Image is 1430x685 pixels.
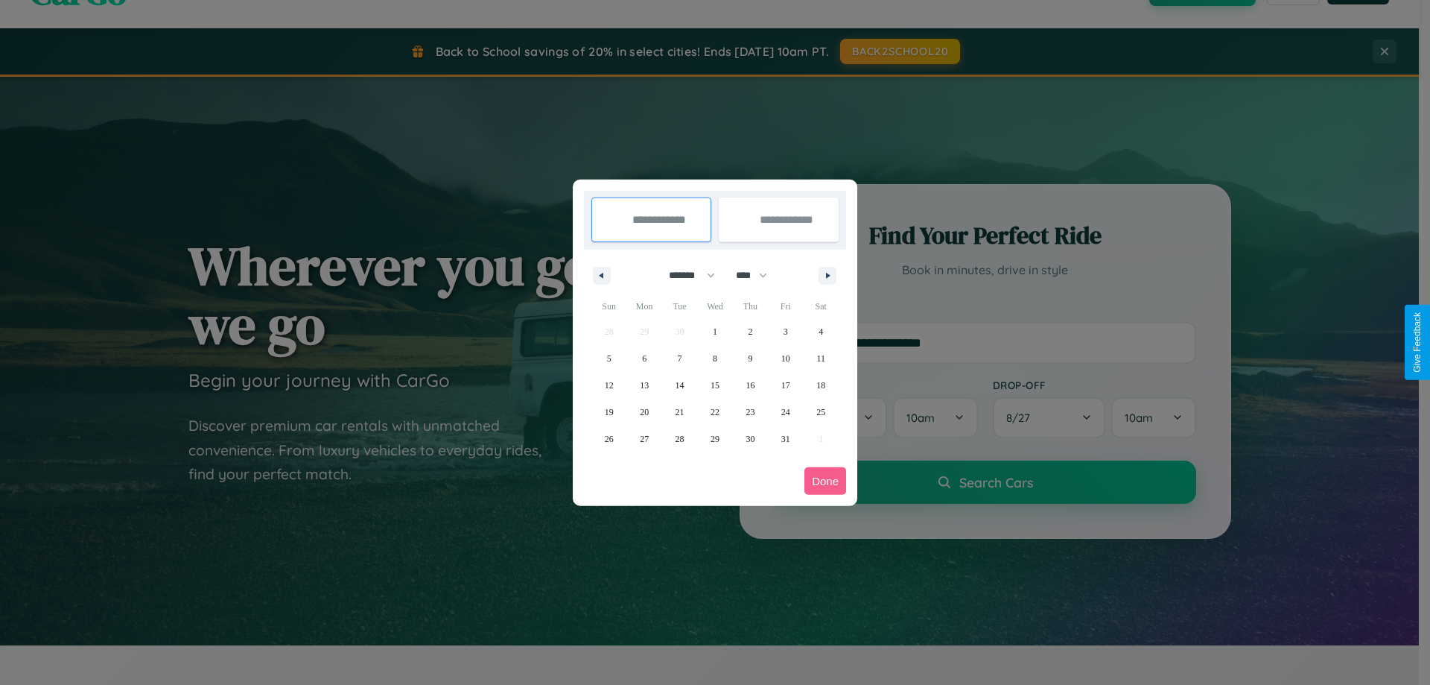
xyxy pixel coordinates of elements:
span: Thu [733,294,768,318]
span: 30 [746,426,754,452]
span: Mon [626,294,661,318]
span: 11 [816,345,825,372]
span: Fri [768,294,803,318]
button: 22 [697,399,732,426]
button: 19 [591,399,626,426]
span: 15 [711,372,719,399]
button: 24 [768,399,803,426]
button: 17 [768,372,803,399]
span: 28 [676,426,684,452]
span: 3 [784,318,788,345]
button: 14 [662,372,697,399]
span: Sun [591,294,626,318]
span: 18 [816,372,825,399]
button: 1 [697,318,732,345]
button: 2 [733,318,768,345]
button: 4 [804,318,839,345]
span: 17 [781,372,790,399]
span: 24 [781,399,790,426]
span: 25 [816,399,825,426]
span: 8 [713,345,717,372]
button: 26 [591,426,626,452]
span: 20 [640,399,649,426]
button: 31 [768,426,803,452]
button: 18 [804,372,839,399]
span: 10 [781,345,790,372]
span: 6 [642,345,646,372]
span: 9 [748,345,752,372]
span: Tue [662,294,697,318]
span: 5 [607,345,611,372]
button: 15 [697,372,732,399]
span: 12 [605,372,614,399]
span: 23 [746,399,754,426]
span: 1 [713,318,717,345]
button: 16 [733,372,768,399]
button: 11 [804,345,839,372]
span: 31 [781,426,790,452]
span: 19 [605,399,614,426]
button: 29 [697,426,732,452]
button: 30 [733,426,768,452]
button: 23 [733,399,768,426]
button: 13 [626,372,661,399]
button: 6 [626,345,661,372]
span: 29 [711,426,719,452]
button: 7 [662,345,697,372]
span: Wed [697,294,732,318]
span: 4 [819,318,823,345]
span: 14 [676,372,684,399]
button: 28 [662,426,697,452]
button: 27 [626,426,661,452]
button: 5 [591,345,626,372]
button: 8 [697,345,732,372]
span: 26 [605,426,614,452]
button: 25 [804,399,839,426]
button: 12 [591,372,626,399]
button: Done [804,467,846,495]
button: 10 [768,345,803,372]
span: 7 [678,345,682,372]
span: 27 [640,426,649,452]
button: 9 [733,345,768,372]
span: 21 [676,399,684,426]
div: Give Feedback [1412,312,1423,373]
button: 3 [768,318,803,345]
span: 13 [640,372,649,399]
span: Sat [804,294,839,318]
span: 2 [748,318,752,345]
button: 20 [626,399,661,426]
button: 21 [662,399,697,426]
span: 22 [711,399,719,426]
span: 16 [746,372,754,399]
